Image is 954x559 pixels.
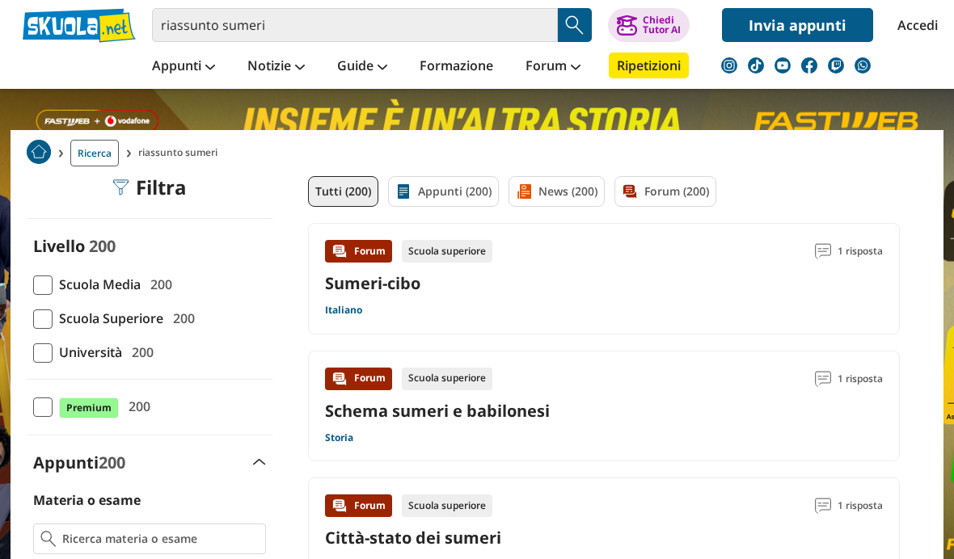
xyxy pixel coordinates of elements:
[838,494,883,517] span: 1 risposta
[325,527,501,548] a: Città-stato dei sumeri
[402,368,492,390] div: Scuola superiore
[828,57,844,74] img: twitch
[33,452,125,473] label: Appunti
[622,183,638,200] img: Forum filtro contenuto
[253,459,266,465] img: Apri e chiudi sezione
[402,494,492,517] div: Scuola superiore
[721,57,737,74] img: instagram
[33,491,141,509] label: Materia o esame
[113,176,187,199] div: Filtra
[27,140,51,164] img: Home
[608,8,690,42] button: ChiediTutor AI
[325,494,392,517] div: Forum
[113,179,129,195] img: Filtra filtri mobile
[748,57,764,74] img: tiktok
[33,235,85,257] label: Livello
[558,8,592,42] button: Search Button
[563,13,587,37] img: Cerca appunti, riassunti o versioni
[325,304,362,317] a: Italiano
[416,53,497,82] a: Formazione
[388,176,499,207] a: Appunti (200)
[308,176,378,207] a: Tutti (200)
[855,57,871,74] img: WhatsApp
[27,140,51,166] a: Home
[325,272,420,294] a: Sumeri-cibo
[325,400,550,422] a: Schema sumeri e babilonesi
[897,8,931,42] a: Accedi
[331,371,348,387] img: Forum contenuto
[62,531,259,547] input: Ricerca materia o esame
[838,240,883,263] span: 1 risposta
[402,240,492,263] div: Scuola superiore
[148,53,219,82] a: Appunti
[167,308,195,329] span: 200
[614,176,716,207] a: Forum (200)
[53,308,163,329] span: Scuola Superiore
[325,368,392,390] div: Forum
[138,140,224,166] span: riassunto sumeri
[801,57,817,74] img: facebook
[325,431,353,444] a: Storia
[509,176,605,207] a: News (200)
[40,531,56,547] img: Ricerca materia o esame
[815,498,831,514] img: Commenti lettura
[243,53,309,82] a: Notizie
[53,342,122,363] span: Università
[89,235,116,257] span: 200
[331,498,348,514] img: Forum contenuto
[521,53,585,82] a: Forum
[815,243,831,259] img: Commenti lettura
[122,396,150,417] span: 200
[643,15,681,35] div: Chiedi Tutor AI
[516,183,532,200] img: News filtro contenuto
[99,452,125,473] span: 200
[395,183,412,200] img: Appunti filtro contenuto
[70,140,119,166] a: Ricerca
[775,57,791,74] img: youtube
[331,243,348,259] img: Forum contenuto
[144,274,172,295] span: 200
[53,274,141,295] span: Scuola Media
[609,53,689,78] a: Ripetizioni
[125,342,154,363] span: 200
[838,368,883,390] span: 1 risposta
[152,8,558,42] input: Cerca appunti, riassunti o versioni
[325,240,392,263] div: Forum
[333,53,391,82] a: Guide
[59,397,119,418] span: Premium
[722,8,873,42] a: Invia appunti
[815,371,831,387] img: Commenti lettura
